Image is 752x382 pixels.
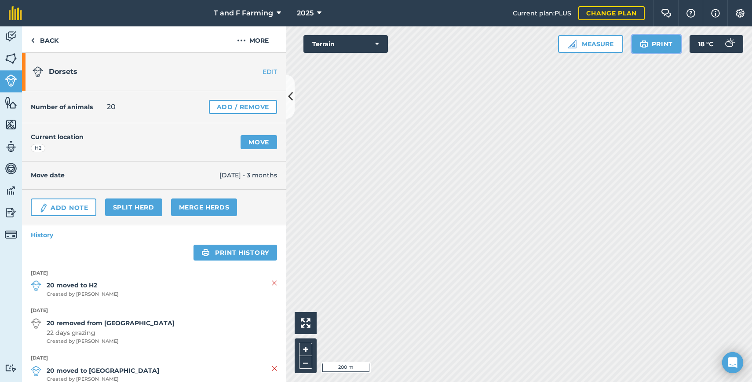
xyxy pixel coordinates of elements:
button: More [220,26,286,52]
a: Add / Remove [209,100,277,114]
button: Measure [558,35,623,53]
strong: 20 moved to [GEOGRAPHIC_DATA] [47,366,159,375]
img: svg+xml;base64,PD94bWwgdmVyc2lvbj0iMS4wIiBlbmNvZGluZz0idXRmLTgiPz4KPCEtLSBHZW5lcmF0b3I6IEFkb2JlIE... [5,162,17,175]
img: svg+xml;base64,PHN2ZyB4bWxucz0iaHR0cDovL3d3dy53My5vcmcvMjAwMC9zdmciIHdpZHRoPSI5IiBoZWlnaHQ9IjI0Ii... [31,35,35,46]
img: svg+xml;base64,PHN2ZyB4bWxucz0iaHR0cDovL3d3dy53My5vcmcvMjAwMC9zdmciIHdpZHRoPSIyMiIgaGVpZ2h0PSIzMC... [272,278,277,288]
span: Created by [PERSON_NAME] [47,338,175,345]
a: History [22,225,286,245]
button: 18 °C [690,35,743,53]
img: svg+xml;base64,PHN2ZyB4bWxucz0iaHR0cDovL3d3dy53My5vcmcvMjAwMC9zdmciIHdpZHRoPSIyMiIgaGVpZ2h0PSIzMC... [272,363,277,374]
img: svg+xml;base64,PD94bWwgdmVyc2lvbj0iMS4wIiBlbmNvZGluZz0idXRmLTgiPz4KPCEtLSBHZW5lcmF0b3I6IEFkb2JlIE... [5,364,17,372]
img: svg+xml;base64,PD94bWwgdmVyc2lvbj0iMS4wIiBlbmNvZGluZz0idXRmLTgiPz4KPCEtLSBHZW5lcmF0b3I6IEFkb2JlIE... [720,35,738,53]
img: A cog icon [735,9,745,18]
img: svg+xml;base64,PD94bWwgdmVyc2lvbj0iMS4wIiBlbmNvZGluZz0idXRmLTgiPz4KPCEtLSBHZW5lcmF0b3I6IEFkb2JlIE... [5,74,17,87]
img: svg+xml;base64,PHN2ZyB4bWxucz0iaHR0cDovL3d3dy53My5vcmcvMjAwMC9zdmciIHdpZHRoPSIxOSIgaGVpZ2h0PSIyNC... [201,247,210,258]
img: svg+xml;base64,PD94bWwgdmVyc2lvbj0iMS4wIiBlbmNvZGluZz0idXRmLTgiPz4KPCEtLSBHZW5lcmF0b3I6IEFkb2JlIE... [5,30,17,43]
strong: [DATE] [31,307,277,315]
a: Print history [193,245,277,261]
a: Add Note [31,198,96,216]
a: Back [22,26,67,52]
img: Four arrows, one pointing top left, one top right, one bottom right and the last bottom left [301,318,310,328]
strong: 20 removed from [GEOGRAPHIC_DATA] [47,318,175,328]
img: svg+xml;base64,PHN2ZyB4bWxucz0iaHR0cDovL3d3dy53My5vcmcvMjAwMC9zdmciIHdpZHRoPSIxOSIgaGVpZ2h0PSIyNC... [640,39,648,49]
img: svg+xml;base64,PD94bWwgdmVyc2lvbj0iMS4wIiBlbmNvZGluZz0idXRmLTgiPz4KPCEtLSBHZW5lcmF0b3I6IEFkb2JlIE... [5,228,17,241]
img: svg+xml;base64,PHN2ZyB4bWxucz0iaHR0cDovL3d3dy53My5vcmcvMjAwMC9zdmciIHdpZHRoPSI1NiIgaGVpZ2h0PSI2MC... [5,96,17,109]
img: svg+xml;base64,PHN2ZyB4bWxucz0iaHR0cDovL3d3dy53My5vcmcvMjAwMC9zdmciIHdpZHRoPSI1NiIgaGVpZ2h0PSI2MC... [5,118,17,131]
img: svg+xml;base64,PD94bWwgdmVyc2lvbj0iMS4wIiBlbmNvZGluZz0idXRmLTgiPz4KPCEtLSBHZW5lcmF0b3I6IEFkb2JlIE... [31,318,41,329]
a: Change plan [578,6,645,20]
img: svg+xml;base64,PD94bWwgdmVyc2lvbj0iMS4wIiBlbmNvZGluZz0idXRmLTgiPz4KPCEtLSBHZW5lcmF0b3I6IEFkb2JlIE... [5,206,17,219]
img: Ruler icon [568,40,577,48]
button: Terrain [303,35,388,53]
h4: Move date [31,170,219,180]
strong: [DATE] [31,269,277,277]
img: svg+xml;base64,PD94bWwgdmVyc2lvbj0iMS4wIiBlbmNvZGluZz0idXRmLTgiPz4KPCEtLSBHZW5lcmF0b3I6IEFkb2JlIE... [39,203,48,213]
span: 18 ° C [698,35,713,53]
span: 2025 [297,8,314,18]
button: – [299,356,312,369]
span: [DATE] - 3 months [219,170,277,180]
img: A question mark icon [686,9,696,18]
button: Print [632,35,681,53]
strong: 20 moved to H2 [47,280,119,290]
h4: Current location [31,132,84,142]
img: svg+xml;base64,PD94bWwgdmVyc2lvbj0iMS4wIiBlbmNvZGluZz0idXRmLTgiPz4KPCEtLSBHZW5lcmF0b3I6IEFkb2JlIE... [5,184,17,197]
div: H2 [31,144,45,153]
div: Open Intercom Messenger [722,352,743,373]
span: 20 [107,102,116,112]
img: svg+xml;base64,PHN2ZyB4bWxucz0iaHR0cDovL3d3dy53My5vcmcvMjAwMC9zdmciIHdpZHRoPSIxNyIgaGVpZ2h0PSIxNy... [711,8,720,18]
button: + [299,343,312,356]
img: svg+xml;base64,PD94bWwgdmVyc2lvbj0iMS4wIiBlbmNvZGluZz0idXRmLTgiPz4KPCEtLSBHZW5lcmF0b3I6IEFkb2JlIE... [33,66,43,77]
img: fieldmargin Logo [9,6,22,20]
a: Split herd [105,198,162,216]
span: Dorsets [49,67,77,76]
img: Two speech bubbles overlapping with the left bubble in the forefront [661,9,672,18]
img: svg+xml;base64,PD94bWwgdmVyc2lvbj0iMS4wIiBlbmNvZGluZz0idXRmLTgiPz4KPCEtLSBHZW5lcmF0b3I6IEFkb2JlIE... [31,280,41,291]
img: svg+xml;base64,PD94bWwgdmVyc2lvbj0iMS4wIiBlbmNvZGluZz0idXRmLTgiPz4KPCEtLSBHZW5lcmF0b3I6IEFkb2JlIE... [5,140,17,153]
img: svg+xml;base64,PHN2ZyB4bWxucz0iaHR0cDovL3d3dy53My5vcmcvMjAwMC9zdmciIHdpZHRoPSI1NiIgaGVpZ2h0PSI2MC... [5,52,17,65]
strong: [DATE] [31,354,277,362]
a: Merge Herds [171,198,237,216]
a: Move [241,135,277,149]
span: Current plan : PLUS [513,8,571,18]
h4: Number of animals [31,102,93,112]
span: 22 days grazing [47,328,175,338]
img: svg+xml;base64,PD94bWwgdmVyc2lvbj0iMS4wIiBlbmNvZGluZz0idXRmLTgiPz4KPCEtLSBHZW5lcmF0b3I6IEFkb2JlIE... [31,366,41,376]
span: Created by [PERSON_NAME] [47,290,119,298]
img: svg+xml;base64,PHN2ZyB4bWxucz0iaHR0cDovL3d3dy53My5vcmcvMjAwMC9zdmciIHdpZHRoPSIyMCIgaGVpZ2h0PSIyNC... [237,35,246,46]
span: T and F Farming [214,8,273,18]
a: EDIT [230,67,286,76]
